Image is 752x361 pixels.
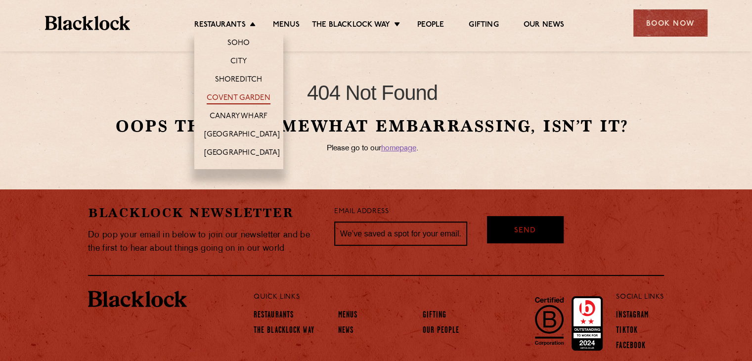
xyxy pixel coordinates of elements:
a: Instagram [616,311,649,321]
a: TikTok [616,326,638,337]
p: Please go to our . [45,145,700,153]
a: Facebook [616,341,646,352]
a: Soho [227,39,250,49]
a: Covent Garden [207,93,270,104]
a: The Blacklock Way [254,326,314,337]
p: Quick Links [254,291,583,304]
img: B-Corp-Logo-Black-RGB.svg [529,291,570,351]
a: Menus [273,20,300,31]
div: Book Now [633,9,708,37]
a: Our News [524,20,565,31]
a: News [338,326,354,337]
a: [GEOGRAPHIC_DATA] [204,148,280,159]
h1: 404 Not Found [45,81,700,106]
img: BL_Textured_Logo-footer-cropped.svg [45,16,131,30]
a: homepage [381,145,416,152]
a: Our People [422,326,459,337]
h2: Oops this is somewhat embarrassing, isn’t it? [45,117,700,136]
a: The Blacklock Way [312,20,390,31]
a: Canary Wharf [210,112,267,123]
a: Restaurants [254,311,294,321]
a: City [230,57,247,68]
a: People [417,20,444,31]
h2: Blacklock Newsletter [88,204,319,222]
a: Menus [338,311,358,321]
a: Gifting [469,20,498,31]
span: Send [514,226,536,237]
img: Accred_2023_2star.png [572,296,603,351]
p: Social Links [616,291,664,304]
img: BL_Textured_Logo-footer-cropped.svg [88,291,187,308]
a: Shoreditch [215,75,263,86]
a: Restaurants [194,20,246,31]
p: Do pop your email in below to join our newsletter and be the first to hear about things going on ... [88,228,319,255]
a: [GEOGRAPHIC_DATA] [204,130,280,141]
input: We’ve saved a spot for your email... [334,222,467,246]
label: Email Address [334,206,389,218]
a: Gifting [422,311,446,321]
